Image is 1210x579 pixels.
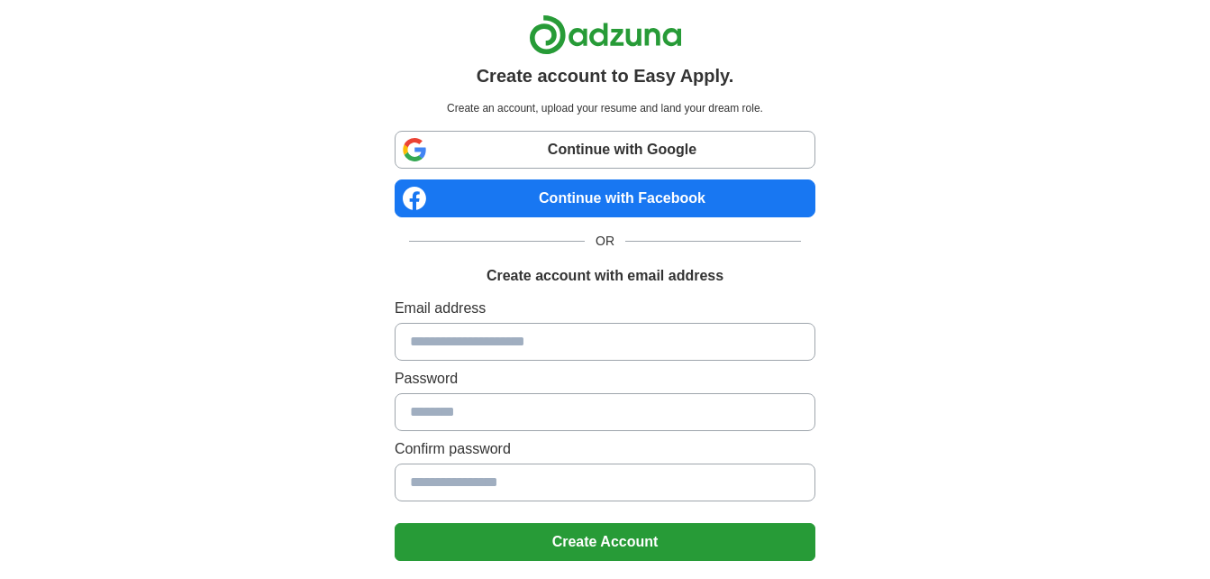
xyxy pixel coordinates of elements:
label: Email address [395,298,815,319]
h1: Create account with email address [487,265,723,287]
label: Password [395,368,815,390]
a: Continue with Google [395,131,815,169]
span: OR [585,232,625,251]
button: Create Account [395,523,815,561]
h1: Create account to Easy Apply. [477,62,734,89]
label: Confirm password [395,438,815,460]
a: Continue with Facebook [395,179,815,217]
p: Create an account, upload your resume and land your dream role. [398,100,812,116]
img: Adzuna logo [529,14,682,55]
